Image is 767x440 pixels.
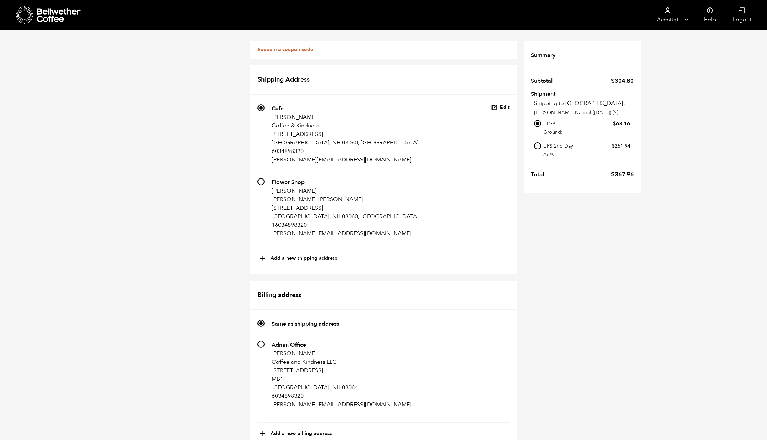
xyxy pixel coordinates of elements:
[272,178,305,186] strong: Flower Shop
[272,147,419,155] p: 6034898320
[250,65,517,95] h2: Shipping Address
[534,99,634,108] p: Shipping to [GEOGRAPHIC_DATA]:
[250,281,517,310] h2: Billing address
[543,141,630,159] label: UPS 2nd Day Air®:
[257,341,265,348] input: Admin Office [PERSON_NAME] Coffee and Kindness LLC [STREET_ADDRESS] MB1 [GEOGRAPHIC_DATA], NH 030...
[257,104,265,111] input: Cafe [PERSON_NAME] Coffee & Kindness [STREET_ADDRESS] [GEOGRAPHIC_DATA], NH 03060, [GEOGRAPHIC_DA...
[531,167,549,182] th: Total
[272,121,419,130] p: Coffee & Kindness
[543,119,630,137] label: UPS® Ground:
[257,46,313,53] a: Redeem a coupon code
[257,320,265,327] input: Same as shipping address
[272,358,412,366] p: Coffee and Kindness LLC
[611,77,615,85] span: $
[272,130,419,138] p: [STREET_ADDRESS]
[272,204,419,212] p: [STREET_ADDRESS]
[613,120,630,127] bdi: 63.16
[272,366,412,375] p: [STREET_ADDRESS]
[272,155,419,164] p: [PERSON_NAME][EMAIL_ADDRESS][DOMAIN_NAME]
[272,392,412,400] p: 6034898320
[259,428,332,440] button: +Add a new billing address
[531,48,560,63] th: Summary
[272,375,412,383] p: MB1
[272,105,284,112] strong: Cafe
[272,349,412,358] p: [PERSON_NAME]
[272,229,419,238] p: [PERSON_NAME][EMAIL_ADDRESS][DOMAIN_NAME]
[272,212,419,221] p: [GEOGRAPHIC_DATA], NH 03060, [GEOGRAPHIC_DATA]
[272,341,306,349] strong: Admin Office
[611,77,634,85] bdi: 304.80
[272,113,419,121] p: [PERSON_NAME]
[272,138,419,147] p: [GEOGRAPHIC_DATA], NH 03060, [GEOGRAPHIC_DATA]
[272,383,412,392] p: [GEOGRAPHIC_DATA], NH 03064
[534,109,634,116] p: [PERSON_NAME] Natural ([DATE]) (2)
[612,143,615,149] span: $
[272,187,419,195] p: [PERSON_NAME]
[531,91,572,96] th: Shipment
[531,73,557,88] th: Subtotal
[272,221,419,229] p: 16034898320
[613,120,616,127] span: $
[272,195,419,204] p: [PERSON_NAME] [PERSON_NAME]
[272,320,339,328] strong: Same as shipping address
[611,170,615,178] span: $
[259,253,337,265] button: +Add a new shipping address
[491,104,510,111] button: Edit
[611,170,634,178] bdi: 367.96
[259,253,265,265] span: +
[259,428,265,440] span: +
[612,143,630,149] bdi: 251.94
[272,400,412,409] p: [PERSON_NAME][EMAIL_ADDRESS][DOMAIN_NAME]
[257,178,265,185] input: Flower Shop [PERSON_NAME] [PERSON_NAME] [PERSON_NAME] [STREET_ADDRESS] [GEOGRAPHIC_DATA], NH 0306...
